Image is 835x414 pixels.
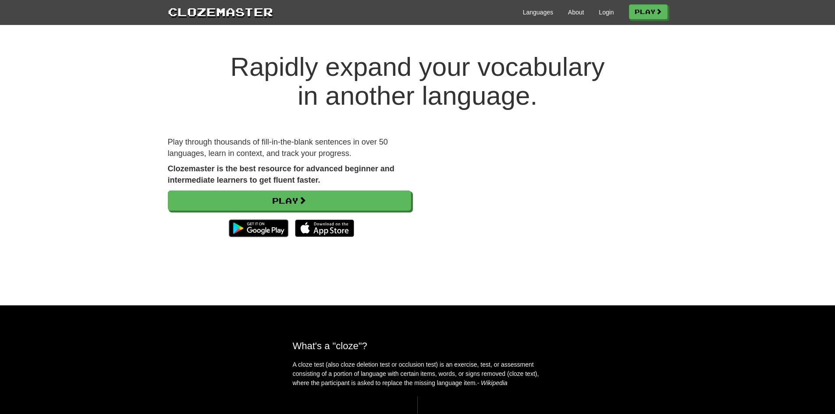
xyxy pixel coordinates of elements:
[168,4,273,20] a: Clozemaster
[293,360,543,388] p: A cloze test (also cloze deletion test or occlusion test) is an exercise, test, or assessment con...
[295,219,354,237] img: Download_on_the_App_Store_Badge_US-UK_135x40-25178aeef6eb6b83b96f5f2d004eda3bffbb37122de64afbaef7...
[168,137,411,159] p: Play through thousands of fill-in-the-blank sentences in over 50 languages, learn in context, and...
[293,340,543,351] h2: What's a "cloze"?
[568,8,584,17] a: About
[168,191,411,211] a: Play
[224,215,292,241] img: Get it on Google Play
[168,164,394,184] strong: Clozemaster is the best resource for advanced beginner and intermediate learners to get fluent fa...
[477,379,508,386] em: - Wikipedia
[599,8,614,17] a: Login
[523,8,553,17] a: Languages
[629,4,668,19] a: Play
